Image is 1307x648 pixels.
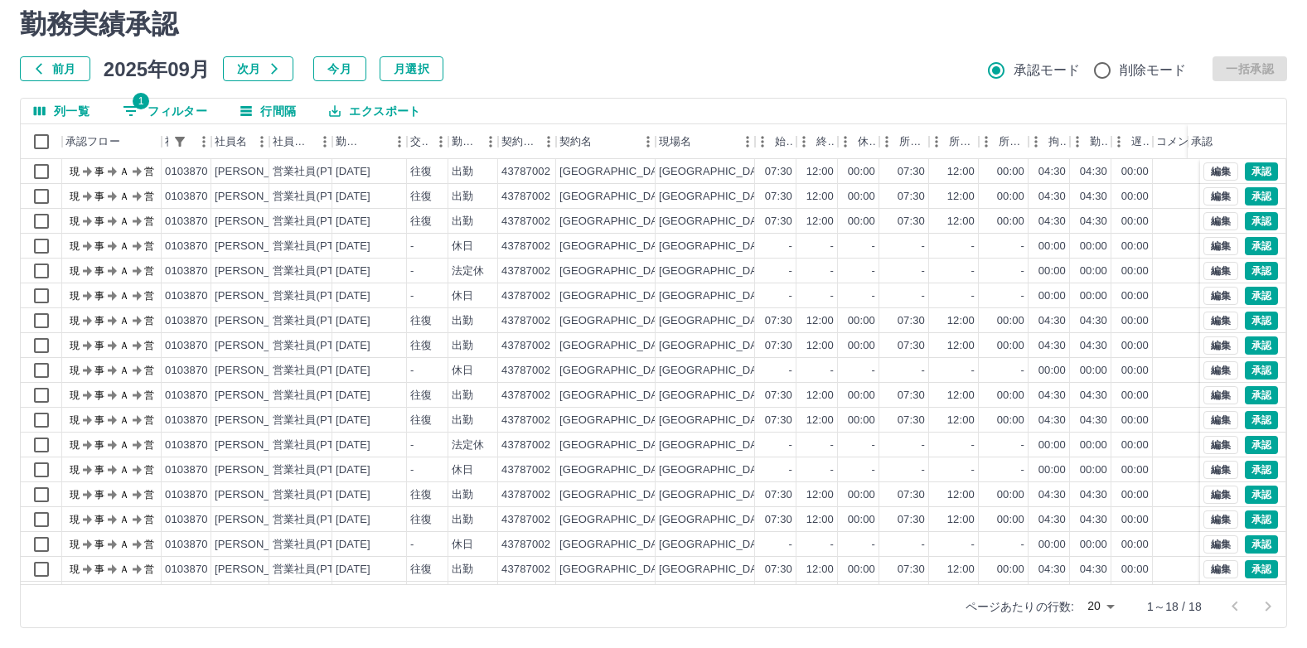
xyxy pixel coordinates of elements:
div: 00:00 [997,164,1024,180]
div: 契約名 [556,124,656,159]
div: 00:00 [1080,363,1107,379]
div: 所定休憩 [999,124,1025,159]
div: 04:30 [1080,214,1107,230]
div: 出勤 [452,338,473,354]
div: [DATE] [336,214,370,230]
div: 07:30 [898,189,925,205]
div: [GEOGRAPHIC_DATA] [559,214,674,230]
div: 承認 [1188,124,1274,159]
button: フィルター表示 [109,99,220,123]
div: [PERSON_NAME] [215,264,305,279]
div: [PERSON_NAME] [215,214,305,230]
div: 12:00 [947,338,975,354]
div: 往復 [410,164,432,180]
button: メニュー [387,129,412,154]
div: 営業社員(PT契約) [273,313,360,329]
div: 43787002 [501,189,550,205]
div: 00:00 [997,313,1024,329]
div: - [830,264,834,279]
div: 00:00 [1038,363,1066,379]
div: [GEOGRAPHIC_DATA]学校給食センター [659,239,860,254]
div: 07:30 [765,338,792,354]
button: メニュー [636,129,661,154]
div: [DATE] [336,239,370,254]
text: 事 [94,240,104,252]
button: 承認 [1245,336,1278,355]
div: [GEOGRAPHIC_DATA]学校給食センター [659,214,860,230]
div: 04:30 [1080,338,1107,354]
div: [DATE] [336,288,370,304]
div: 営業社員(PT契約) [273,239,360,254]
button: 編集 [1203,262,1238,280]
text: 営 [144,166,154,177]
button: メニュー [191,129,216,154]
div: [GEOGRAPHIC_DATA] [559,239,674,254]
div: 12:00 [947,313,975,329]
text: Ａ [119,340,129,351]
text: 事 [94,365,104,376]
div: 00:00 [848,338,875,354]
div: - [789,264,792,279]
div: 00:00 [1080,288,1107,304]
text: 現 [70,315,80,326]
div: - [789,363,792,379]
text: 事 [94,166,104,177]
div: - [971,363,975,379]
div: 遅刻等 [1131,124,1150,159]
div: 社員区分 [269,124,332,159]
div: 00:00 [1121,338,1149,354]
div: 社員名 [211,124,269,159]
div: - [872,288,875,304]
div: 勤務 [1070,124,1111,159]
div: 休日 [452,288,473,304]
div: - [410,363,414,379]
text: 事 [94,290,104,302]
div: [PERSON_NAME] [215,338,305,354]
button: 前月 [20,56,90,81]
div: 04:30 [1038,214,1066,230]
div: 04:30 [1038,189,1066,205]
div: - [872,264,875,279]
div: 往復 [410,313,432,329]
text: Ａ [119,166,129,177]
button: 編集 [1203,287,1238,305]
div: 07:30 [765,214,792,230]
div: - [410,264,414,279]
button: 編集 [1203,336,1238,355]
div: 契約名 [559,124,592,159]
div: 承認フロー [62,124,162,159]
div: 営業社員(PT契約) [273,164,360,180]
text: 事 [94,340,104,351]
button: エクスポート [316,99,433,123]
div: - [789,288,792,304]
div: 0103870 [165,338,208,354]
button: 承認 [1245,287,1278,305]
div: 04:30 [1080,164,1107,180]
div: - [1021,288,1024,304]
text: 現 [70,265,80,277]
button: ソート [364,130,387,153]
div: [PERSON_NAME] [215,288,305,304]
div: [PERSON_NAME] [215,239,305,254]
div: 0103870 [165,264,208,279]
div: 20 [1081,594,1121,618]
div: 営業社員(PT契約) [273,363,360,379]
div: 00:00 [1121,313,1149,329]
button: 編集 [1203,386,1238,404]
div: 43787002 [501,239,550,254]
div: - [872,239,875,254]
div: - [830,239,834,254]
div: 43787002 [501,288,550,304]
button: 承認 [1245,312,1278,330]
div: - [830,363,834,379]
div: 往復 [410,189,432,205]
div: 0103870 [165,388,208,404]
text: Ａ [119,265,129,277]
div: 04:30 [1038,164,1066,180]
div: 0103870 [165,239,208,254]
div: [GEOGRAPHIC_DATA] [559,264,674,279]
div: 00:00 [1121,214,1149,230]
div: 00:00 [848,164,875,180]
button: 編集 [1203,187,1238,206]
div: [DATE] [336,313,370,329]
